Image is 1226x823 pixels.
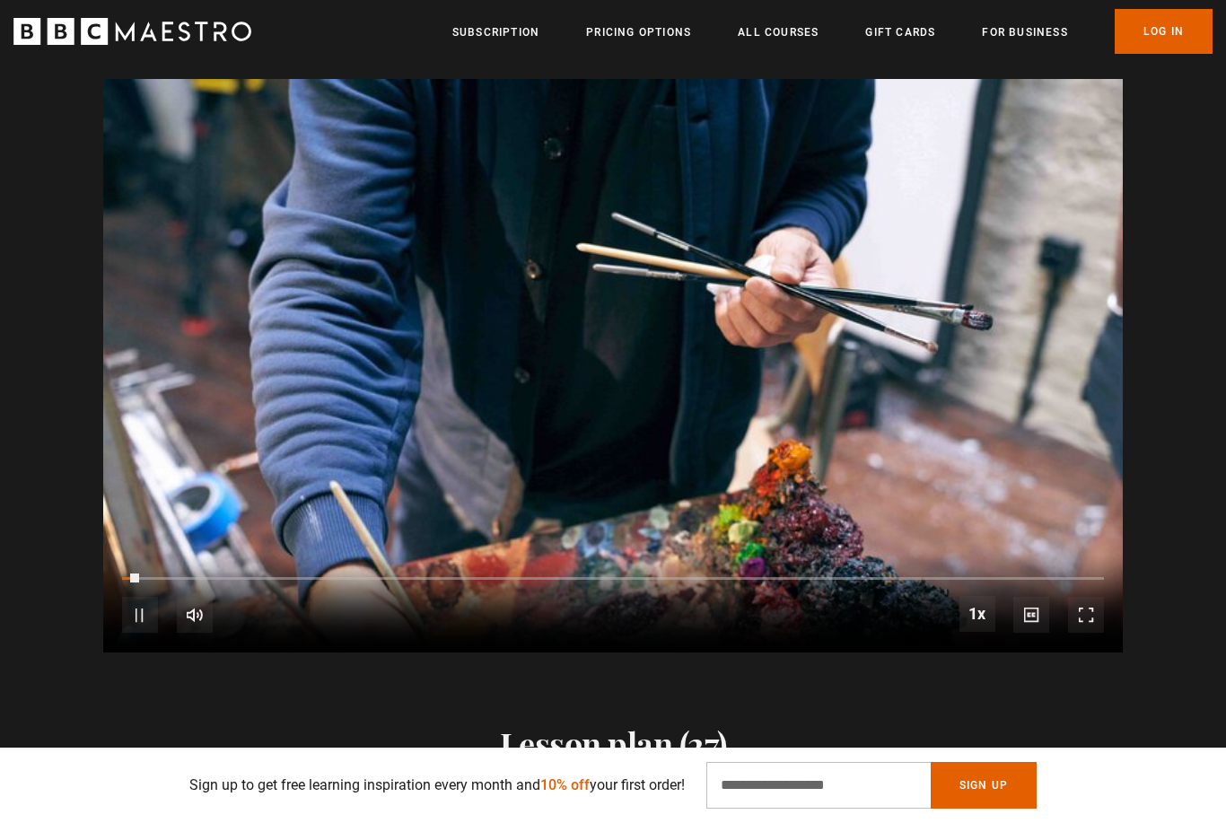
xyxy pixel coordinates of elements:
[177,597,213,633] button: Mute
[1013,597,1049,633] button: Captions
[982,23,1067,41] a: For business
[452,23,539,41] a: Subscription
[266,724,961,762] h2: Lesson plan (27)
[122,597,158,633] button: Pause
[1115,9,1213,54] a: Log In
[738,23,819,41] a: All Courses
[103,79,1123,652] video-js: Video Player
[865,23,935,41] a: Gift Cards
[959,596,995,632] button: Playback Rate
[540,776,590,793] span: 10% off
[586,23,691,41] a: Pricing Options
[13,18,251,45] svg: BBC Maestro
[931,762,1037,809] button: Sign Up
[189,775,685,796] p: Sign up to get free learning inspiration every month and your first order!
[452,9,1213,54] nav: Primary
[1068,597,1104,633] button: Fullscreen
[122,577,1104,581] div: Progress Bar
